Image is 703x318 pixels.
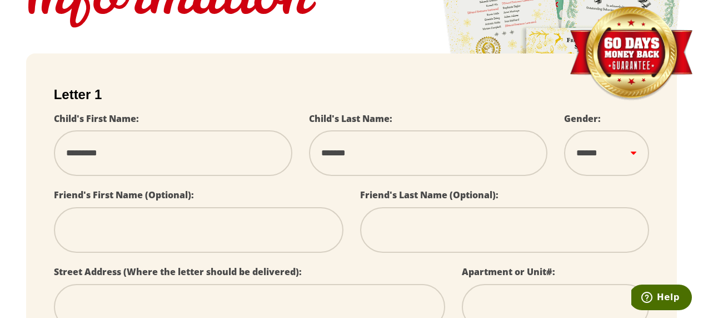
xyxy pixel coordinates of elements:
label: Street Address (Where the letter should be delivered): [54,266,302,278]
label: Apartment or Unit#: [462,266,555,278]
iframe: Opens a widget where you can find more information [631,285,692,312]
label: Child's Last Name: [309,112,392,125]
h2: Letter 1 [54,87,650,102]
img: Money Back Guarantee [569,6,694,101]
label: Gender: [564,112,601,125]
label: Child's First Name: [54,112,139,125]
label: Friend's Last Name (Optional): [360,189,498,201]
label: Friend's First Name (Optional): [54,189,194,201]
